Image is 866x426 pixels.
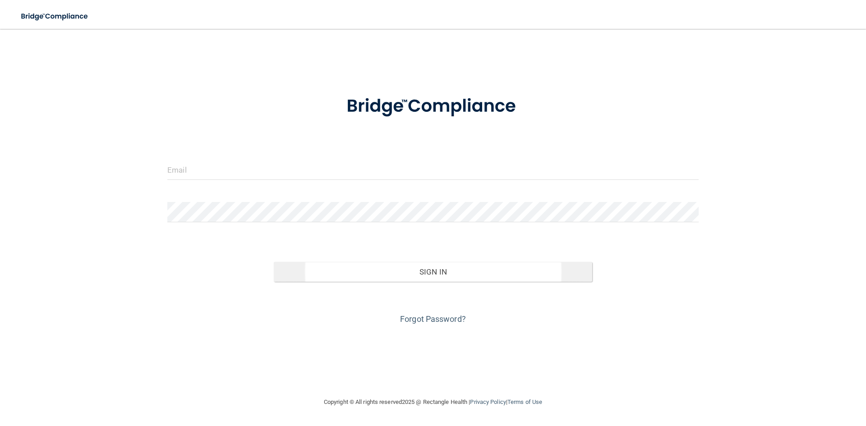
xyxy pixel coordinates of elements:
[274,262,593,282] button: Sign In
[328,83,538,130] img: bridge_compliance_login_screen.278c3ca4.svg
[167,160,699,180] input: Email
[710,362,855,398] iframe: Drift Widget Chat Controller
[400,314,466,324] a: Forgot Password?
[507,399,542,405] a: Terms of Use
[268,388,598,417] div: Copyright © All rights reserved 2025 @ Rectangle Health | |
[470,399,506,405] a: Privacy Policy
[14,7,97,26] img: bridge_compliance_login_screen.278c3ca4.svg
